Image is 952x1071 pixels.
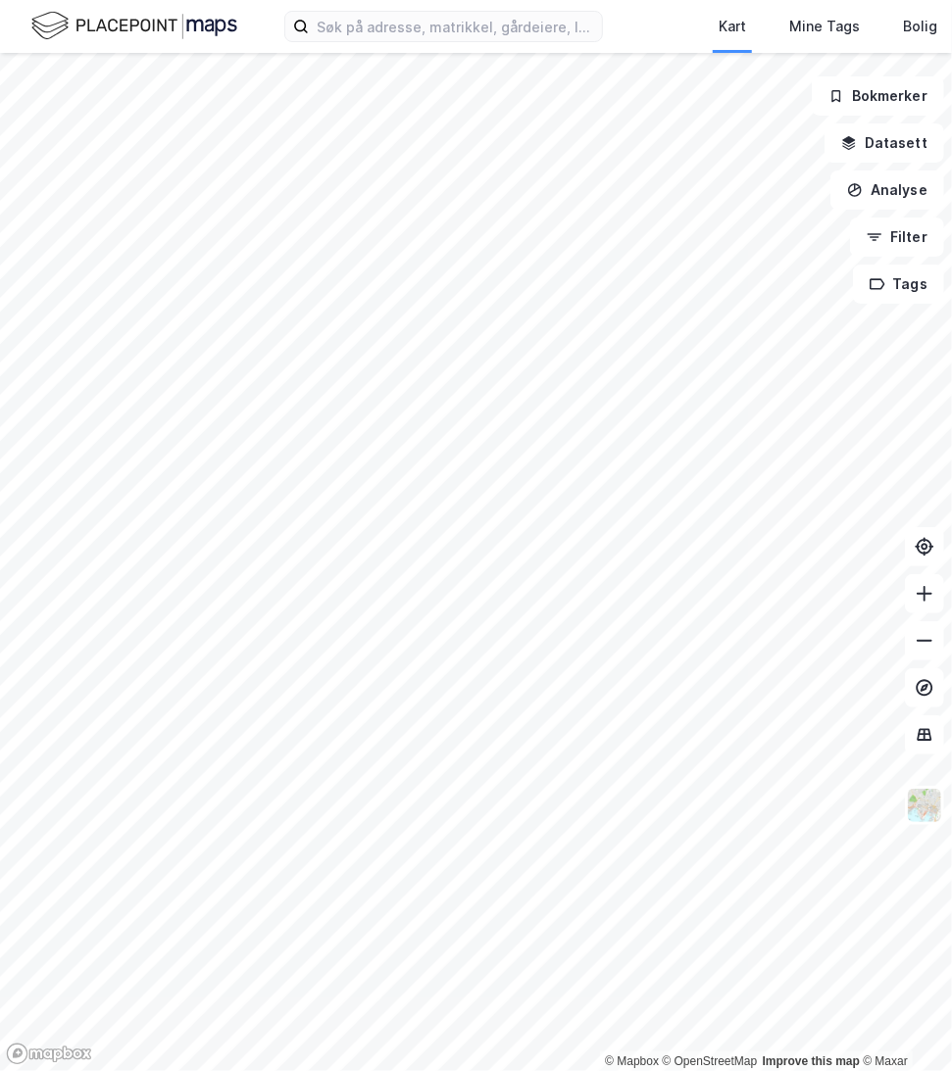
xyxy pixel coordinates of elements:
a: OpenStreetMap [663,1054,758,1068]
button: Datasett [825,123,944,163]
button: Analyse [830,170,944,210]
input: Søk på adresse, matrikkel, gårdeiere, leietakere eller personer [309,12,602,41]
img: Z [906,787,943,824]
div: Kart [719,15,746,38]
button: Bokmerker [812,76,944,116]
button: Tags [853,265,944,304]
iframe: Chat Widget [854,977,952,1071]
div: Bolig [903,15,937,38]
div: Mine Tags [789,15,860,38]
button: Filter [850,218,944,257]
a: Mapbox homepage [6,1043,92,1065]
a: Mapbox [605,1054,659,1068]
a: Improve this map [763,1054,860,1068]
img: logo.f888ab2527a4732fd821a326f86c7f29.svg [31,9,237,43]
